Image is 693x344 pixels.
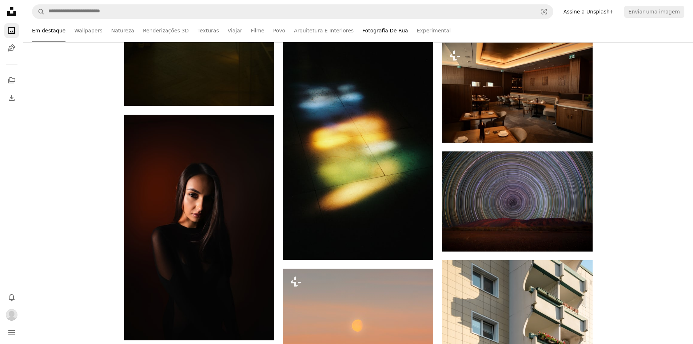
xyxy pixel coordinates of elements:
[559,6,618,17] a: Assine a Unsplash+
[32,5,45,19] button: Pesquise na Unsplash
[4,4,19,20] a: Início — Unsplash
[4,308,19,322] button: Perfil
[74,19,102,42] a: Wallpapers
[442,43,592,143] img: Sala de jantar elegante com detalhes em madeira e iluminação suave
[124,224,274,230] a: Uma mulher com longos cabelos escuros olhando para a câmera.
[362,19,408,42] a: Fotografia De Rua
[4,290,19,305] button: Notificações
[624,6,684,17] button: Enviar uma imagem
[535,5,553,19] button: Pesquisa visual
[4,23,19,38] a: Fotos
[198,19,219,42] a: Texturas
[143,19,189,42] a: Renderizações 3D
[294,19,354,42] a: Arquitetura E Interiores
[124,115,274,340] img: Uma mulher com longos cabelos escuros olhando para a câmera.
[4,325,19,340] button: Menu
[442,198,592,205] a: Rastros de estrelas circulam acima de uma paisagem em silhueta.
[442,151,592,252] img: Rastros de estrelas circulam acima de uma paisagem em silhueta.
[417,19,451,42] a: Experimental
[4,41,19,55] a: Ilustrações
[228,19,242,42] a: Viajar
[273,19,285,42] a: Povo
[111,19,134,42] a: Natureza
[251,19,264,42] a: Filme
[442,89,592,96] a: Sala de jantar elegante com detalhes em madeira e iluminação suave
[32,4,553,19] form: Pesquise conteúdo visual em todo o site
[4,73,19,88] a: Coleções
[4,91,19,105] a: Histórico de downloads
[283,144,433,151] a: Padrões de luz coloridos em um piso de azulejos escuros.
[6,309,17,321] img: Avatar do usuário Yago Santana
[283,35,433,260] img: Padrões de luz coloridos em um piso de azulejos escuros.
